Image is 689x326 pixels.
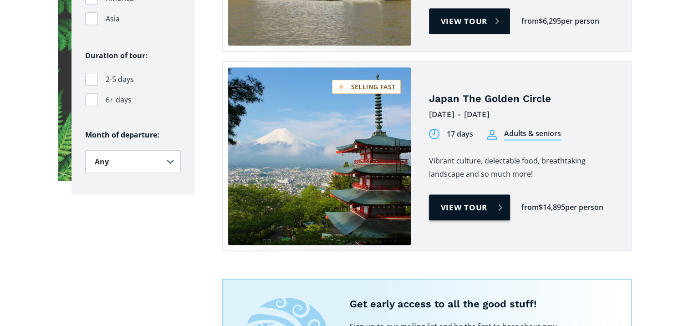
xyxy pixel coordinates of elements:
[85,130,181,140] h6: Month of departure:
[539,16,561,26] div: $6,295
[429,92,617,106] h4: Japan The Golden Circle
[561,16,599,26] div: per person
[106,94,132,106] span: 6+ days
[106,73,134,86] span: 2-5 days
[521,202,539,213] div: from
[429,194,510,220] a: View tour
[85,49,148,62] legend: Duration of tour:
[457,129,473,139] div: days
[521,16,539,26] div: from
[350,298,610,311] h5: Get early access to all the good stuff!
[106,13,120,25] span: Asia
[565,202,603,213] div: per person
[429,107,617,122] div: [DATE] - [DATE]
[539,202,565,213] div: $14,895
[429,8,510,34] a: View tour
[447,129,455,139] div: 17
[504,128,561,141] div: Adults & seniors
[429,154,617,181] p: Vibrant culture, delectable food, breathtaking landscape and so much more!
